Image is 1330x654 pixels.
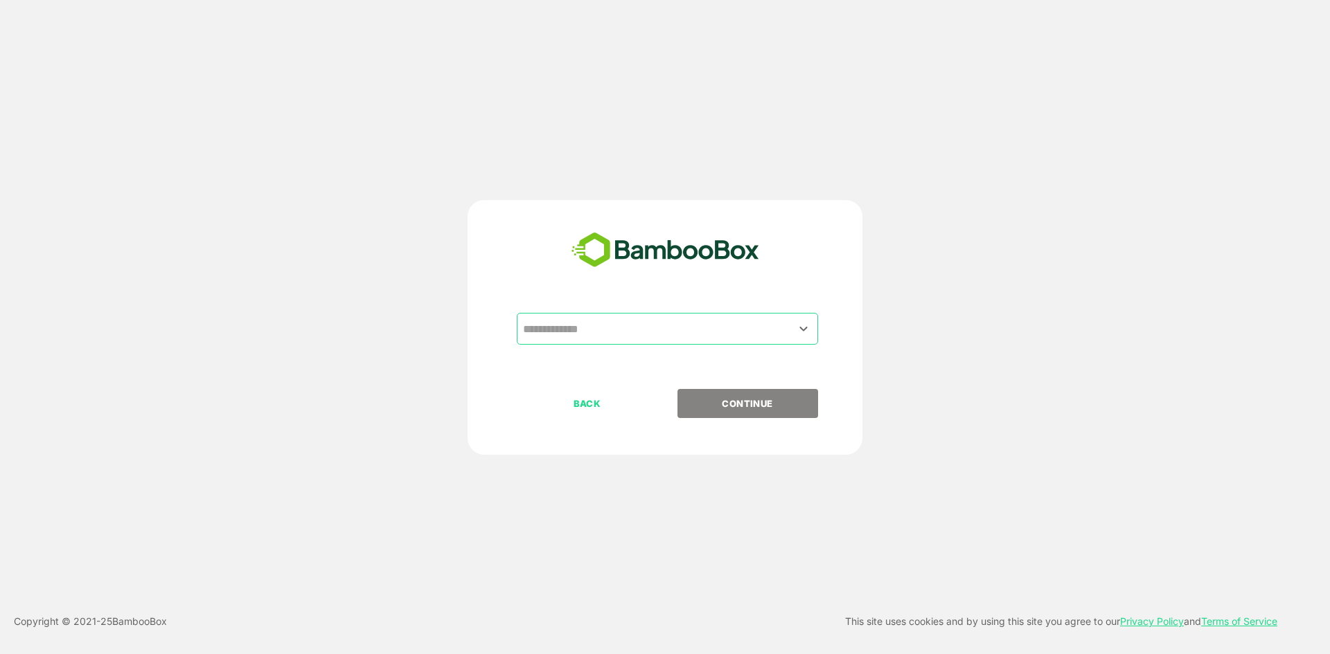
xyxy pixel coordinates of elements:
button: CONTINUE [677,389,818,418]
p: Copyright © 2021- 25 BambooBox [14,613,167,630]
p: BACK [518,396,657,411]
img: bamboobox [564,228,767,273]
a: Privacy Policy [1120,615,1184,627]
p: CONTINUE [678,396,817,411]
button: Open [795,319,813,338]
a: Terms of Service [1201,615,1277,627]
button: BACK [517,389,657,418]
p: This site uses cookies and by using this site you agree to our and [845,613,1277,630]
